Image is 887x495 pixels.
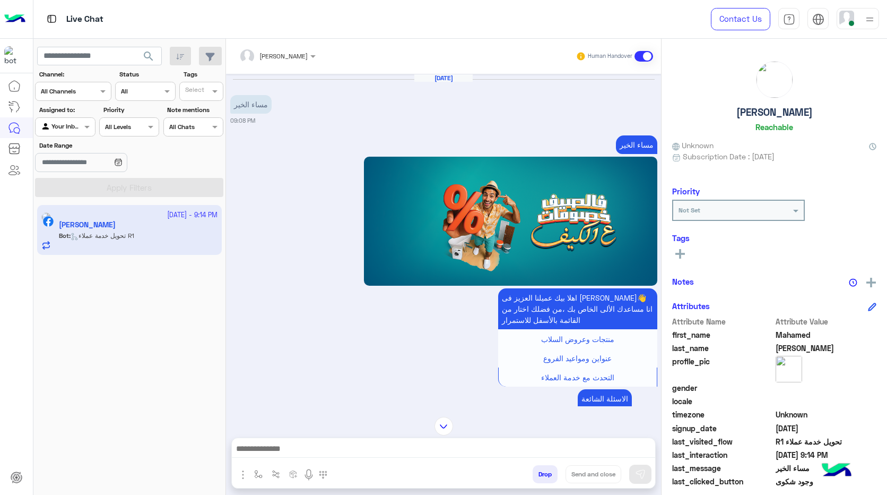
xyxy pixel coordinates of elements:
[672,316,773,327] span: Attribute Name
[4,8,25,30] img: Logo
[237,468,249,481] img: send attachment
[184,70,222,79] label: Tags
[635,469,646,480] img: send message
[319,471,327,479] img: make a call
[267,465,285,483] button: Trigger scenario
[776,409,877,420] span: Unknown
[672,301,710,311] h6: Attributes
[776,396,877,407] span: null
[541,335,614,344] span: منتجات وعروض السلاب
[776,382,877,394] span: null
[136,47,162,70] button: search
[434,417,453,436] img: scroll
[672,233,876,243] h6: Tags
[672,356,773,380] span: profile_pic
[683,151,775,162] span: Subscription Date : [DATE]
[35,178,223,197] button: Apply Filters
[672,140,714,151] span: Unknown
[755,122,793,132] h6: Reachable
[672,436,773,447] span: last_visited_flow
[756,62,793,98] img: picture
[254,470,263,479] img: select flow
[414,74,473,82] h6: [DATE]
[250,465,267,483] button: select flow
[364,157,657,286] img: NTE0Mjg3MDkxXzEwNTUzNDM4MjM0MDY1NDBfMzIwMzIxODk4NDUyNjc1NzIyOF9uLnBuZw%3D%3D.png
[259,52,308,60] span: [PERSON_NAME]
[272,470,280,479] img: Trigger scenario
[839,11,854,25] img: userImage
[776,329,877,340] span: Mahamed
[578,389,632,408] p: 29/9/2025, 9:08 PM
[672,277,694,286] h6: Notes
[866,278,876,287] img: add
[4,46,23,65] img: 322208621163248
[230,116,255,125] small: 09:08 PM
[776,343,877,354] span: Kamal
[285,465,302,483] button: create order
[616,135,657,154] p: 29/9/2025, 9:08 PM
[39,105,94,115] label: Assigned to:
[863,13,876,26] img: profile
[289,470,298,479] img: create order
[672,449,773,460] span: last_interaction
[167,105,222,115] label: Note mentions
[588,52,632,61] small: Human Handover
[543,354,612,363] span: عنواين ومواعيد الفروع
[119,70,174,79] label: Status
[812,13,824,25] img: tab
[776,316,877,327] span: Attribute Value
[672,409,773,420] span: timezone
[541,373,614,382] span: التحدث مع خدمة العملاء
[672,329,773,340] span: first_name
[776,436,877,447] span: تحويل خدمة عملاء R1
[184,85,204,97] div: Select
[776,476,877,487] span: وجود شكوى
[776,463,877,474] span: مساء الخير
[45,12,58,25] img: tab
[672,423,773,434] span: signup_date
[776,449,877,460] span: 2025-09-29T18:14:35.149Z
[849,278,857,287] img: notes
[711,8,770,30] a: Contact Us
[498,288,657,329] p: 29/9/2025, 9:08 PM
[230,95,272,114] p: 29/9/2025, 9:08 PM
[776,423,877,434] span: 2025-09-29T18:08:43.763Z
[783,13,795,25] img: tab
[672,396,773,407] span: locale
[778,8,799,30] a: tab
[566,465,621,483] button: Send and close
[533,465,558,483] button: Drop
[736,106,813,118] h5: [PERSON_NAME]
[39,70,110,79] label: Channel:
[672,463,773,474] span: last_message
[672,476,773,487] span: last_clicked_button
[302,468,315,481] img: send voice note
[66,12,103,27] p: Live Chat
[672,343,773,354] span: last_name
[776,356,802,382] img: picture
[142,50,155,63] span: search
[39,141,158,150] label: Date Range
[818,453,855,490] img: hulul-logo.png
[672,186,700,196] h6: Priority
[103,105,158,115] label: Priority
[672,382,773,394] span: gender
